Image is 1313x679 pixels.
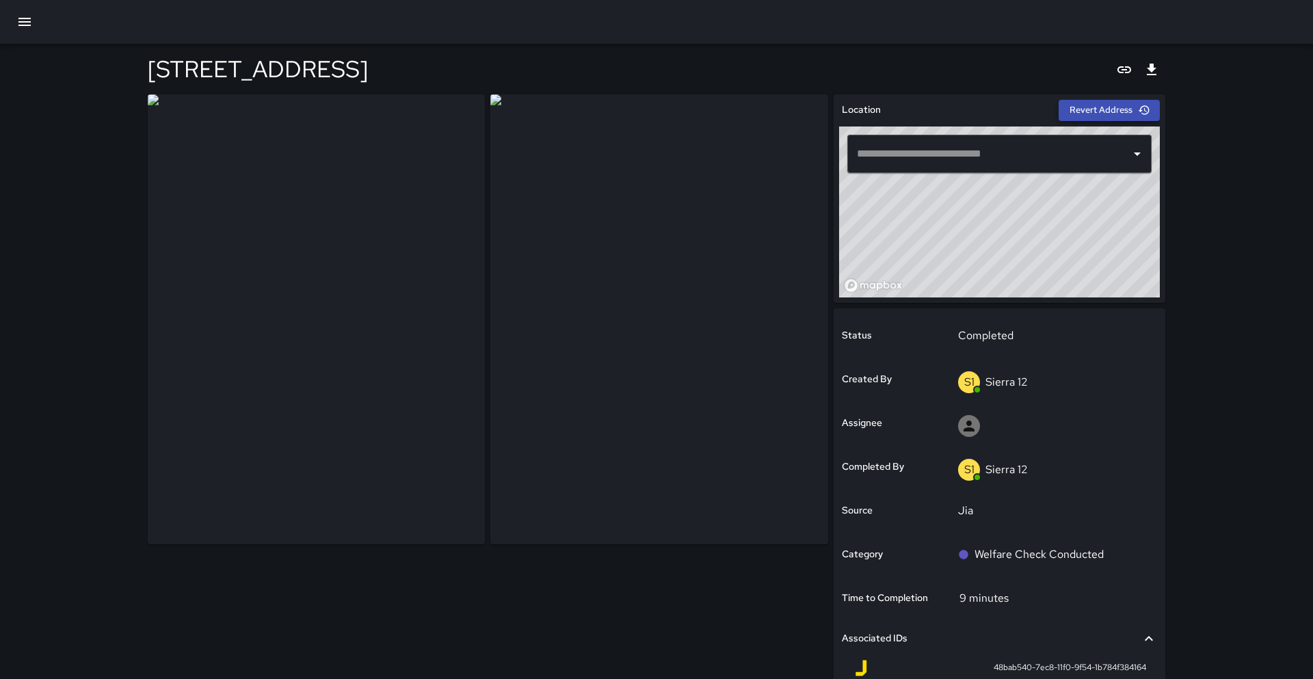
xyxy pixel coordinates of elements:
p: S1 [964,374,974,390]
h6: Location [842,103,881,118]
h6: Category [842,547,883,562]
span: 48bab540-7ec8-11f0-9f54-1b784f384164 [994,661,1146,675]
button: Revert Address [1059,100,1160,121]
p: 9 minutes [959,591,1009,605]
img: request_images%2Fa2fe0c90-7ec9-11f0-9f54-1b784f384164 [490,94,827,544]
p: S1 [964,462,974,478]
p: Jia [958,503,1148,519]
p: Sierra 12 [985,375,1028,389]
h6: Time to Completion [842,591,928,606]
h4: [STREET_ADDRESS] [148,55,368,83]
h6: Created By [842,372,892,387]
h6: Assignee [842,416,882,431]
p: Completed [958,328,1148,344]
button: Open [1128,144,1147,163]
h6: Completed By [842,460,904,475]
button: Export [1138,56,1165,83]
p: Sierra 12 [985,462,1028,477]
img: request_images%2Fa1b33d10-7ec9-11f0-9f54-1b784f384164 [148,94,485,544]
p: Welfare Check Conducted [974,546,1104,563]
h6: Source [842,503,873,518]
div: Associated IDs [842,623,1157,654]
h6: Status [842,328,872,343]
button: Copy link [1111,56,1138,83]
h6: Associated IDs [842,631,907,646]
